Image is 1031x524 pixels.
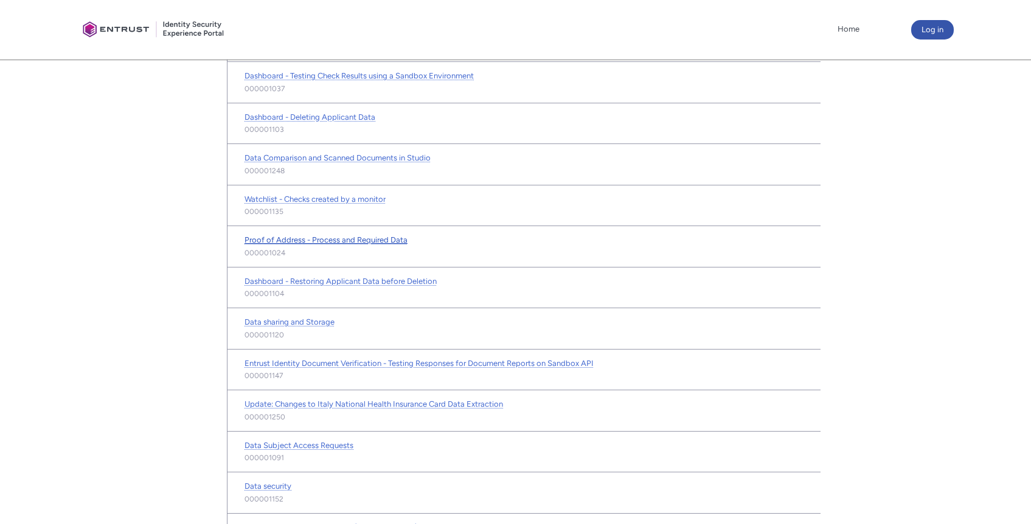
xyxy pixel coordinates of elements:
[245,165,285,176] lightning-formatted-text: 000001248
[245,481,291,491] span: Data security
[911,20,954,40] button: Log in
[245,359,594,368] span: Entrust Identity Document Verification - Testing Responses for Document Reports on Sandbox API
[245,71,474,80] span: Dashboard - Testing Check Results using a Sandbox Environment
[245,277,437,286] span: Dashboard - Restoring Applicant Data before Deletion
[245,206,283,217] lightning-formatted-text: 000001135
[245,83,285,94] lightning-formatted-text: 000001037
[245,124,284,135] lightning-formatted-text: 000001103
[245,235,408,244] span: Proof of Address - Process and Required Data
[245,452,284,463] lightning-formatted-text: 000001091
[245,247,285,258] lightning-formatted-text: 000001024
[245,112,375,122] span: Dashboard - Deleting Applicant Data
[245,329,284,340] lightning-formatted-text: 000001120
[245,195,386,204] span: Watchlist - Checks created by a monitor
[245,441,353,450] span: Data Subject Access Requests
[245,399,503,409] span: Update: Changes to Italy National Health Insurance Card Data Extraction
[245,370,283,381] lightning-formatted-text: 000001147
[245,153,431,162] span: Data Comparison and Scanned Documents in Studio
[245,288,284,299] lightning-formatted-text: 000001104
[835,20,863,38] a: Home
[245,412,285,422] lightning-formatted-text: 000001250
[245,494,283,505] lightning-formatted-text: 000001152
[814,243,1031,524] iframe: Qualified Messenger
[245,317,335,326] span: Data sharing and Storage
